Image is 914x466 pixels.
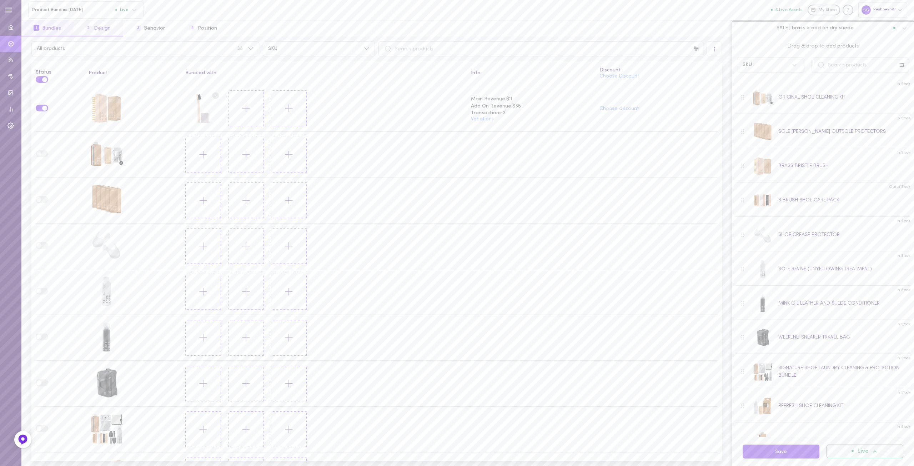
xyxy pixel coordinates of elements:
span: SKU [268,46,359,51]
span: In Stock [897,322,910,327]
span: 38 [237,46,243,51]
span: 4 [189,25,195,31]
div: BRASS BRISTLE BRUSH [778,162,829,170]
div: WEEKEND SNEAKER TRAVEL BAG [89,365,124,402]
div: SKU [743,62,752,67]
div: Discount [599,68,718,73]
span: In Stock [897,219,910,224]
div: DRY SUEDE SHOE CLEANING KIT [185,90,221,127]
span: All products [37,46,237,51]
span: In Stock [897,150,910,155]
div: ORIGINAL SHOE CLEANING KIT [778,94,845,101]
span: Product Bundles [DATE] [32,7,115,12]
div: BRASS BRISTLE BRUSH [89,90,124,127]
span: SALE | brass > add on dry suede [777,25,854,31]
button: Variations [471,117,494,122]
div: REFRESH SHOE CLEANING KIT [778,402,843,410]
span: Main Revenue: $11 [471,96,591,103]
div: ORIGINAL SHOE CLEANING KIT [89,136,124,173]
button: All products38 [31,41,259,56]
span: In Stock [897,424,910,430]
button: Save [743,445,819,459]
div: SHOE CREASE PROTECTOR [778,231,840,239]
a: My Store [808,5,840,15]
div: SIGNATURE SHOE LAUNDRY CLEANING & PROTECTION BUNDLE [89,411,124,448]
input: Search products [812,57,909,72]
div: SHOE CREASE PROTECTOR [89,227,124,265]
div: WEEKEND SNEAKER TRAVEL BAG [778,334,850,341]
a: 6 Live Assets [771,7,808,12]
span: 2 [85,25,91,31]
span: Drag & drop to add products [737,42,909,50]
button: 3Behavior [123,20,177,36]
div: SOLE [PERSON_NAME] OUTSOLE PROTECTORS [778,128,886,135]
span: My Store [818,7,837,14]
div: Reshoevn8r [858,2,907,17]
div: 3 BRUSH SHOE CARE PACK [778,196,839,204]
span: 1 [34,25,39,31]
button: 1Bundles [21,20,73,36]
span: Out of Stock [889,184,910,190]
button: 6 Live Assets [771,7,803,12]
span: Live [115,7,129,12]
span: Add On Revenue: $35 [471,103,591,110]
div: SIGNATURE SHOE LAUNDRY CLEANING & PROTECTION BUNDLE [778,364,905,379]
span: In Stock [897,390,910,395]
button: SKU [263,41,375,56]
div: Info [471,71,591,76]
span: In Stock [897,356,910,361]
span: In Stock [897,116,910,121]
button: Live [827,445,903,458]
button: Choose Discount [599,74,639,79]
div: MINK OIL LEATHER AND SUEDE CONDITIONER [89,319,124,356]
button: Choose discount [599,106,639,111]
input: Search products [378,41,703,56]
span: In Stock [897,253,910,259]
span: In Stock [897,81,910,87]
div: Status [36,65,80,75]
div: Knowledge center [843,5,853,15]
button: 4Position [177,20,229,36]
div: SHOE CLEANING SOLUTION [778,436,840,444]
div: SOLE REVIVE (UNYELLOWING TREATMENT) [89,273,124,310]
span: Transactions: 2 [471,110,591,117]
div: MINK OIL LEATHER AND SUEDE CONDITIONER [778,300,880,307]
span: In Stock [897,287,910,293]
span: Live [857,449,869,455]
div: Bundled with [185,71,463,76]
div: SOLE REVIVE (UNYELLOWING TREATMENT) [778,265,872,273]
div: SOLE SHIELDS OUTSOLE PROTECTORS [89,182,124,219]
button: 2Design [73,20,123,36]
div: Product [89,71,177,76]
span: 3 [135,25,141,31]
img: Feedback Button [17,434,28,445]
